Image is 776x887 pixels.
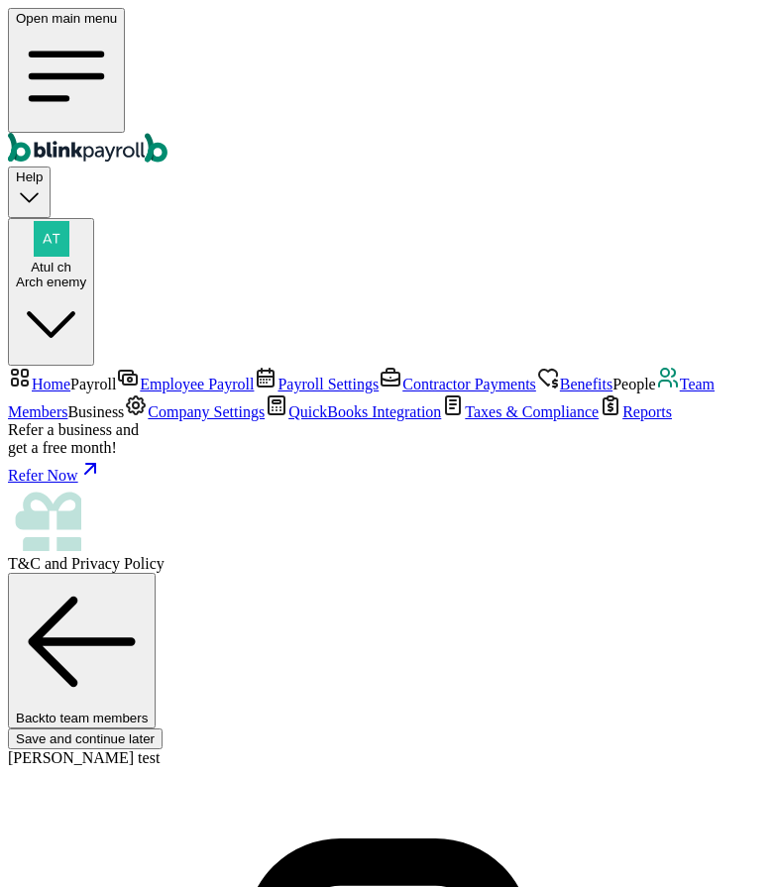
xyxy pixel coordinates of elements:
span: Contractor Payments [402,376,536,392]
span: Payroll Settings [277,376,379,392]
a: Taxes & Compliance [441,403,599,420]
button: Atul chArch enemy [8,218,94,366]
a: Benefits [536,376,612,392]
span: Privacy Policy [71,555,165,572]
span: Help [16,169,43,184]
span: People [612,376,656,392]
a: Refer Now [8,457,768,485]
a: Home [8,376,70,392]
span: QuickBooks Integration [288,403,441,420]
span: Open main menu [16,11,117,26]
a: Company Settings [124,403,265,420]
a: Team Members [8,376,715,420]
iframe: Chat Widget [677,792,776,887]
span: Back [16,711,148,725]
div: Refer a business and get a free month! [8,421,768,457]
span: and [8,555,165,572]
span: Benefits [560,376,612,392]
a: Reports [599,403,672,420]
span: Home [32,376,70,392]
nav: Sidebar [8,366,768,573]
nav: Global [8,8,768,166]
span: Company Settings [148,403,265,420]
span: T&C [8,555,41,572]
span: Business [67,403,124,420]
div: Arch enemy [16,275,86,289]
button: Save and continue later [8,728,163,749]
span: Taxes & Compliance [465,403,599,420]
span: Atul ch [31,260,71,275]
a: Contractor Payments [379,376,536,392]
a: Payroll Settings [254,376,379,392]
span: Payroll [70,376,116,392]
button: Backto team members [8,573,156,728]
span: Reports [622,403,672,420]
span: to team members [46,711,149,725]
button: Help [8,166,51,217]
button: Open main menu [8,8,125,133]
a: Employee Payroll [116,376,254,392]
div: [PERSON_NAME] test [8,749,768,767]
span: Employee Payroll [140,376,254,392]
a: QuickBooks Integration [265,403,441,420]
